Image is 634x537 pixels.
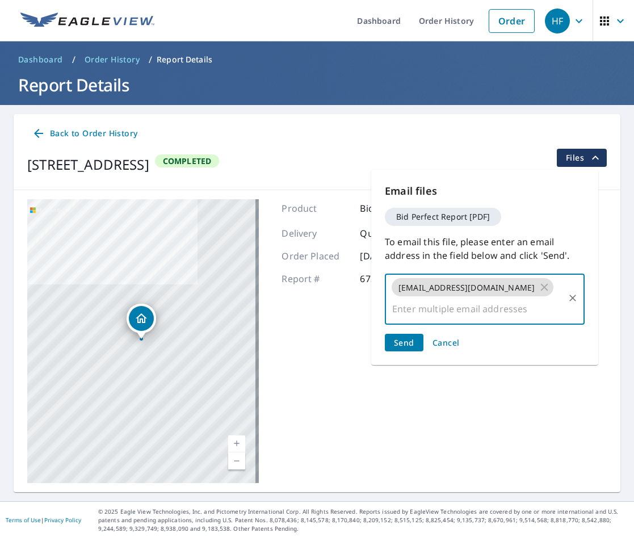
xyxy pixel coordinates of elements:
p: 67331612 [360,272,428,286]
span: Cancel [433,337,460,348]
span: Files [566,151,602,165]
p: | [6,517,81,523]
p: Delivery [282,226,350,240]
p: Report # [282,272,350,286]
span: Bid Perfect Report [PDF] [389,213,497,221]
p: Bid Perfect [360,202,408,215]
p: To email this file, please enter an email address in the field below and click 'Send'. [385,235,585,262]
a: Order [489,9,535,33]
span: Dashboard [18,54,63,65]
p: Report Details [157,54,212,65]
div: HF [545,9,570,33]
p: [DATE] [360,249,428,263]
span: Back to Order History [32,127,137,141]
button: Cancel [428,334,464,351]
button: Clear [565,290,581,306]
a: Terms of Use [6,516,41,524]
a: Privacy Policy [44,516,81,524]
a: Current Level 17, Zoom Out [228,452,245,469]
div: Dropped pin, building 1, Residential property, 2326 SW Alminar St Port Saint Lucie, FL 34953 [127,304,156,339]
span: Completed [156,156,219,166]
a: Back to Order History [27,123,142,144]
a: Current Level 17, Zoom In [228,435,245,452]
img: EV Logo [20,12,154,30]
span: Order History [85,54,140,65]
nav: breadcrumb [14,51,620,69]
p: Quick [360,226,428,240]
span: Send [394,337,414,348]
div: [EMAIL_ADDRESS][DOMAIN_NAME] [392,278,553,296]
h1: Report Details [14,73,620,97]
button: Send [385,334,423,351]
div: [STREET_ADDRESS] [27,154,149,175]
input: Enter multiple email addresses [390,298,562,320]
a: Order History [80,51,144,69]
li: / [149,53,152,66]
li: / [72,53,75,66]
button: filesDropdownBtn-67331612 [556,149,607,167]
span: [EMAIL_ADDRESS][DOMAIN_NAME] [392,282,541,293]
p: Product [282,202,350,215]
a: Dashboard [14,51,68,69]
p: Email files [385,183,585,199]
p: Order Placed [282,249,350,263]
p: © 2025 Eagle View Technologies, Inc. and Pictometry International Corp. All Rights Reserved. Repo... [98,507,628,533]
